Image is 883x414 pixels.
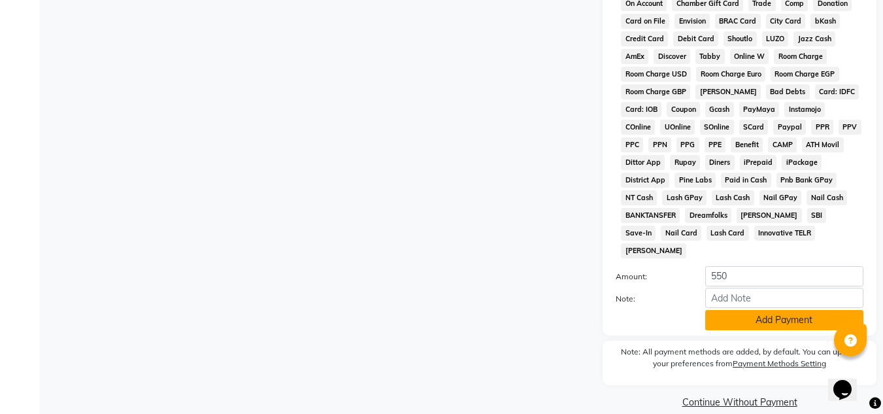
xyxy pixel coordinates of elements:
span: Lash GPay [662,190,707,205]
span: Room Charge GBP [621,84,690,99]
span: Nail Card [661,226,701,241]
span: Lash Cash [712,190,754,205]
span: City Card [766,14,806,29]
label: Note: All payment methods are added, by default. You can update your preferences from [616,346,863,375]
span: Rupay [670,155,700,170]
button: Add Payment [705,310,863,330]
input: Amount [705,266,863,286]
span: CAMP [768,137,797,152]
input: Add Note [705,288,863,308]
span: Jazz Cash [793,31,835,46]
span: BANKTANSFER [621,208,680,223]
span: Instamojo [784,102,825,117]
span: Paid in Cash [721,173,771,188]
span: Debit Card [673,31,718,46]
span: LUZO [762,31,789,46]
span: Gcash [705,102,734,117]
span: iPackage [782,155,822,170]
span: PPV [839,120,861,135]
span: Pnb Bank GPay [776,173,837,188]
span: Save-In [621,226,656,241]
span: Room Charge EGP [771,67,839,82]
span: Dittor App [621,155,665,170]
span: Diners [705,155,735,170]
span: SBI [807,208,827,223]
span: PayMaya [739,102,780,117]
span: Room Charge Euro [696,67,765,82]
span: Room Charge [774,49,827,64]
span: Bad Debts [766,84,810,99]
span: UOnline [660,120,695,135]
span: SOnline [700,120,734,135]
span: Card: IOB [621,102,661,117]
span: COnline [621,120,655,135]
label: Payment Methods Setting [733,358,826,370]
span: Lash Card [707,226,749,241]
span: Nail Cash [807,190,847,205]
span: BRAC Card [715,14,761,29]
span: Envision [675,14,710,29]
span: Nail GPay [759,190,802,205]
span: Dreamfolks [685,208,731,223]
span: [PERSON_NAME] [695,84,761,99]
a: Continue Without Payment [605,396,874,409]
span: iPrepaid [740,155,777,170]
span: Shoutlo [724,31,757,46]
span: SCard [739,120,769,135]
span: Innovative TELR [754,226,816,241]
span: PPN [648,137,671,152]
span: Discover [654,49,690,64]
span: PPG [676,137,699,152]
span: Credit Card [621,31,668,46]
iframe: chat widget [828,362,870,401]
span: PPE [705,137,726,152]
span: Tabby [695,49,725,64]
span: [PERSON_NAME] [621,243,686,258]
span: District App [621,173,669,188]
span: Pine Labs [675,173,716,188]
span: Coupon [667,102,700,117]
span: AmEx [621,49,648,64]
span: ATH Movil [802,137,844,152]
span: Room Charge USD [621,67,691,82]
span: PPR [811,120,833,135]
label: Amount: [606,271,695,283]
span: Paypal [773,120,806,135]
span: bKash [810,14,840,29]
span: PPC [621,137,643,152]
label: Note: [606,293,695,305]
span: [PERSON_NAME] [737,208,802,223]
span: Card on File [621,14,669,29]
span: NT Cash [621,190,657,205]
span: Card: IDFC [815,84,859,99]
span: Benefit [731,137,763,152]
span: Online W [730,49,769,64]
